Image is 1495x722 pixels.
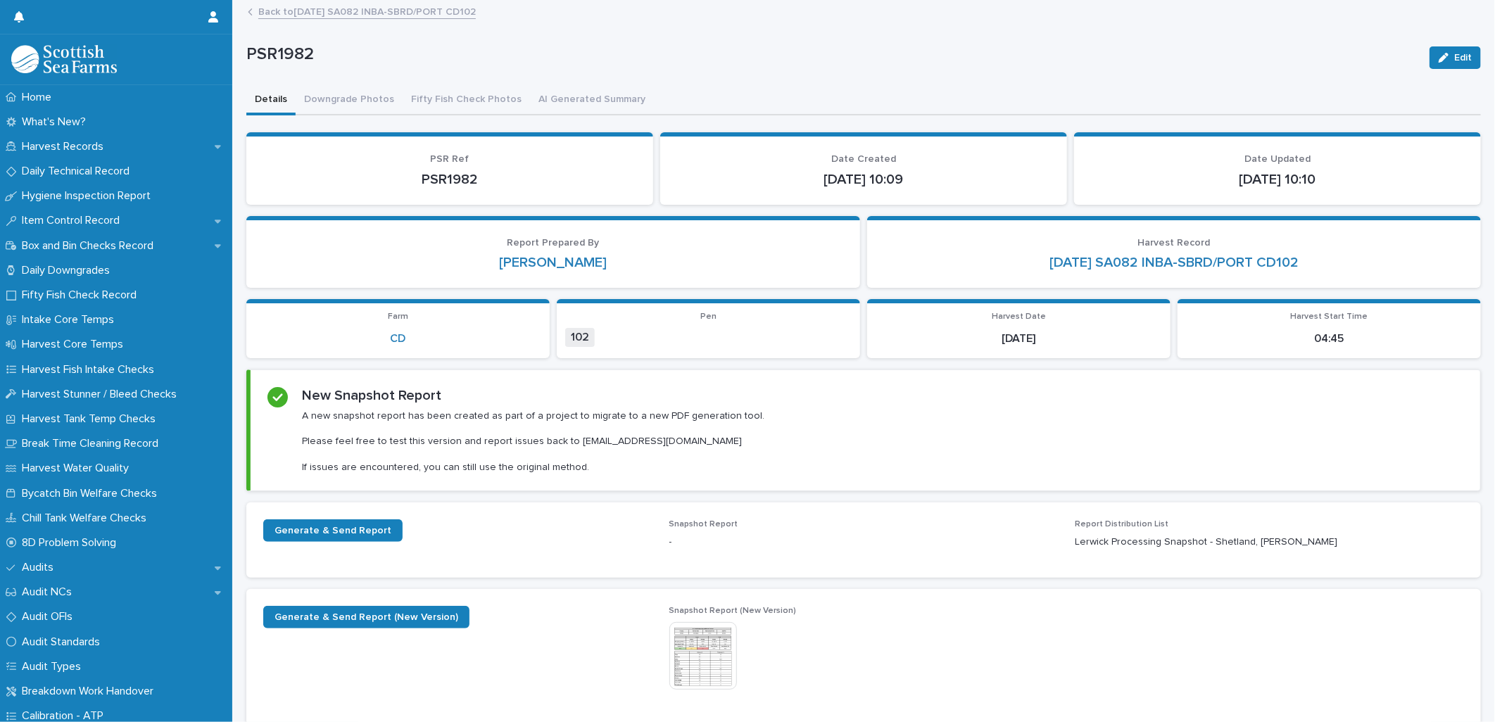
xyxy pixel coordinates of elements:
[16,635,111,649] p: Audit Standards
[11,45,117,73] img: mMrefqRFQpe26GRNOUkG
[16,437,170,450] p: Break Time Cleaning Record
[296,86,403,115] button: Downgrade Photos
[16,140,115,153] p: Harvest Records
[1430,46,1481,69] button: Edit
[388,312,408,321] span: Farm
[16,189,162,203] p: Hygiene Inspection Report
[1091,171,1464,188] p: [DATE] 10:10
[16,561,65,574] p: Audits
[16,388,188,401] p: Harvest Stunner / Bleed Checks
[700,312,717,321] span: Pen
[263,606,469,628] a: Generate & Send Report (New Version)
[1075,535,1464,550] p: Lerwick Processing Snapshot - Shetland, [PERSON_NAME]
[246,44,1418,65] p: PSR1982
[992,312,1046,321] span: Harvest Date
[1291,312,1368,321] span: Harvest Start Time
[16,487,168,500] p: Bycatch Bin Welfare Checks
[263,171,636,188] p: PSR1982
[16,115,97,129] p: What's New?
[1186,332,1472,346] p: 04:45
[669,535,1059,550] p: -
[16,660,92,673] p: Audit Types
[530,86,654,115] button: AI Generated Summary
[16,512,158,525] p: Chill Tank Welfare Checks
[16,289,148,302] p: Fifty Fish Check Record
[16,363,165,376] p: Harvest Fish Intake Checks
[258,3,476,19] a: Back to[DATE] SA082 INBA-SBRD/PORT CD102
[669,520,738,528] span: Snapshot Report
[16,585,83,599] p: Audit NCs
[430,154,469,164] span: PSR Ref
[16,462,140,475] p: Harvest Water Quality
[16,91,63,104] p: Home
[263,519,403,542] a: Generate & Send Report
[1049,254,1299,271] a: [DATE] SA082 INBA-SBRD/PORT CD102
[16,214,131,227] p: Item Control Record
[403,86,530,115] button: Fifty Fish Check Photos
[302,410,764,474] p: A new snapshot report has been created as part of a project to migrate to a new PDF generation to...
[275,612,458,622] span: Generate & Send Report (New Version)
[16,338,134,351] p: Harvest Core Temps
[16,536,127,550] p: 8D Problem Solving
[16,412,167,426] p: Harvest Tank Temp Checks
[16,165,141,178] p: Daily Technical Record
[565,328,595,347] span: 102
[1138,238,1211,248] span: Harvest Record
[1244,154,1311,164] span: Date Updated
[16,264,121,277] p: Daily Downgrades
[876,332,1162,346] p: [DATE]
[500,254,607,271] a: [PERSON_NAME]
[507,238,600,248] span: Report Prepared By
[1075,520,1168,528] span: Report Distribution List
[16,239,165,253] p: Box and Bin Checks Record
[302,387,441,404] h2: New Snapshot Report
[16,685,165,698] p: Breakdown Work Handover
[16,313,125,327] p: Intake Core Temps
[669,607,797,615] span: Snapshot Report (New Version)
[1454,53,1472,63] span: Edit
[677,171,1050,188] p: [DATE] 10:09
[391,332,406,346] a: CD
[275,526,391,536] span: Generate & Send Report
[246,86,296,115] button: Details
[16,610,84,623] p: Audit OFIs
[831,154,896,164] span: Date Created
